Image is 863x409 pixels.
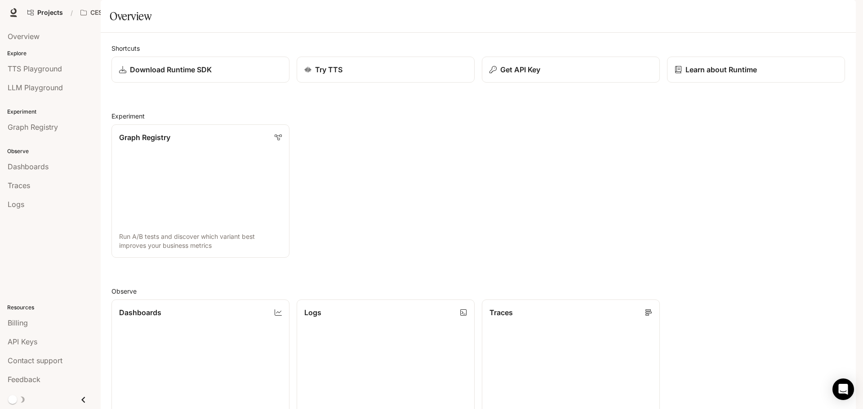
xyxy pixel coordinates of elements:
[119,232,282,250] p: Run A/B tests and discover which variant best improves your business metrics
[111,57,289,83] a: Download Runtime SDK
[76,4,148,22] button: All workspaces
[90,9,134,17] p: CES AI Demos
[482,57,660,83] button: Get API Key
[500,64,540,75] p: Get API Key
[111,44,845,53] h2: Shortcuts
[111,124,289,258] a: Graph RegistryRun A/B tests and discover which variant best improves your business metrics
[297,57,475,83] a: Try TTS
[110,7,151,25] h1: Overview
[304,307,321,318] p: Logs
[489,307,513,318] p: Traces
[130,64,212,75] p: Download Runtime SDK
[111,111,845,121] h2: Experiment
[37,9,63,17] span: Projects
[667,57,845,83] a: Learn about Runtime
[119,132,170,143] p: Graph Registry
[23,4,67,22] a: Go to projects
[111,286,845,296] h2: Observe
[119,307,161,318] p: Dashboards
[67,8,76,18] div: /
[832,378,854,400] div: Open Intercom Messenger
[315,64,343,75] p: Try TTS
[685,64,757,75] p: Learn about Runtime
